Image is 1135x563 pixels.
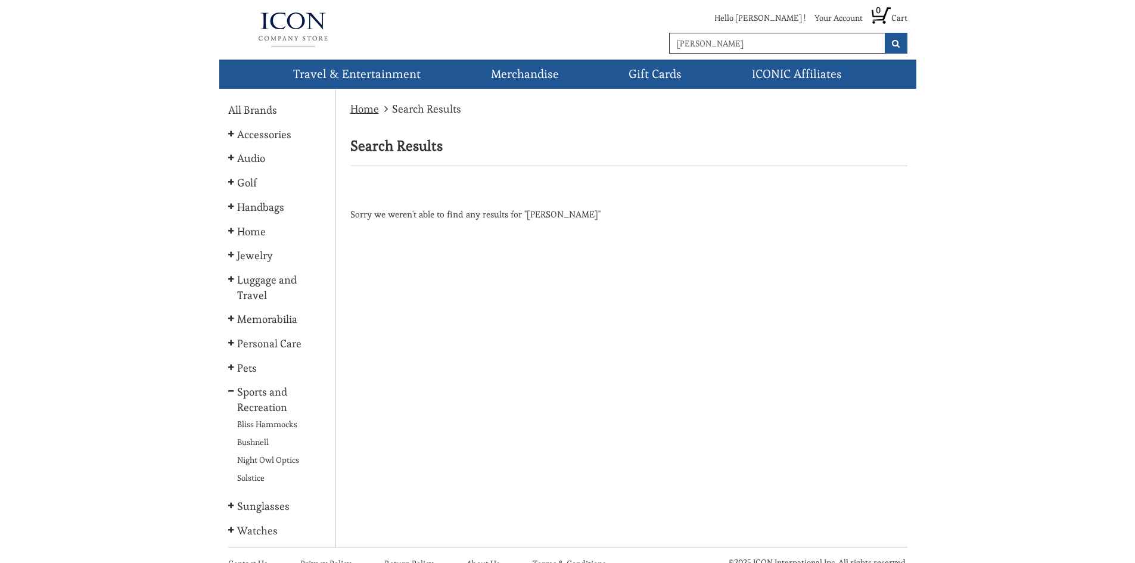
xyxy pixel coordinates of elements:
[228,472,270,484] a: Solstice
[350,102,379,116] a: Home
[872,13,907,23] a: 0 Cart
[486,60,564,89] a: Merchandise
[228,248,279,263] a: Jewelry
[228,272,326,303] a: Luggage and Travel
[228,454,305,466] a: Night Owl Optics
[228,102,277,118] a: All Brands
[350,138,716,154] h2: Search Results
[381,101,461,117] li: Search Results
[228,175,263,191] a: Golf
[705,12,806,30] li: Hello [PERSON_NAME] !
[228,312,303,327] a: Memorabilia
[228,436,275,448] a: Bushnell
[228,499,296,514] a: Sunglasses
[288,60,425,89] a: Travel & Entertainment
[228,418,303,430] a: Bliss Hammocks
[747,60,847,89] a: ICONIC Affiliates
[228,523,284,539] a: Watches
[228,127,297,142] a: Accessories
[350,208,907,220] p: Sorry we weren't able to find any results for "[PERSON_NAME]"
[814,13,863,23] a: Your Account
[228,336,307,352] a: Personal Care
[228,360,263,376] a: Pets
[228,200,290,215] a: Handbags
[228,151,271,166] a: Audio
[228,384,326,415] a: Sports and Recreation
[228,224,272,239] a: Home
[624,60,686,89] a: Gift Cards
